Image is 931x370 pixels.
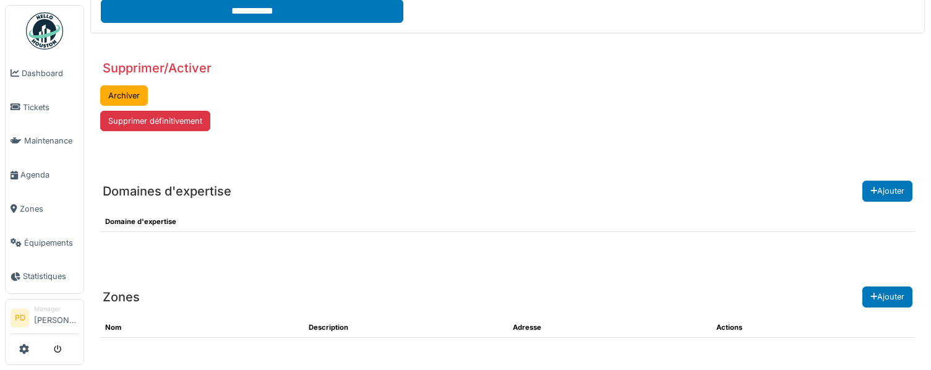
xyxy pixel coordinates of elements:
[34,304,79,314] div: Manager
[11,304,79,334] a: PD Manager[PERSON_NAME]
[6,260,84,294] a: Statistiques
[508,317,711,338] th: Adresse
[34,304,79,331] li: [PERSON_NAME]
[24,135,79,147] span: Maintenance
[20,203,79,215] span: Zones
[862,286,912,307] button: Ajouter
[26,12,63,49] img: Badge_color-CXgf-gQk.svg
[6,158,84,192] a: Agenda
[103,61,212,75] h3: Supprimer/Activer
[100,317,304,338] th: Nom
[100,85,148,106] button: Archiver
[103,290,140,304] h3: Zones
[100,111,210,131] button: Supprimer définitivement
[6,226,84,260] a: Équipements
[6,192,84,226] a: Zones
[20,169,79,181] span: Agenda
[103,184,231,199] h3: Domaines d'expertise
[304,317,507,338] th: Description
[22,67,79,79] span: Dashboard
[6,90,84,124] a: Tickets
[6,124,84,158] a: Maintenance
[11,309,29,327] li: PD
[23,101,79,113] span: Tickets
[23,270,79,282] span: Statistiques
[6,56,84,90] a: Dashboard
[100,212,915,232] th: Domaine d'expertise
[24,237,79,249] span: Équipements
[711,317,915,338] th: Actions
[862,181,912,201] button: Ajouter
